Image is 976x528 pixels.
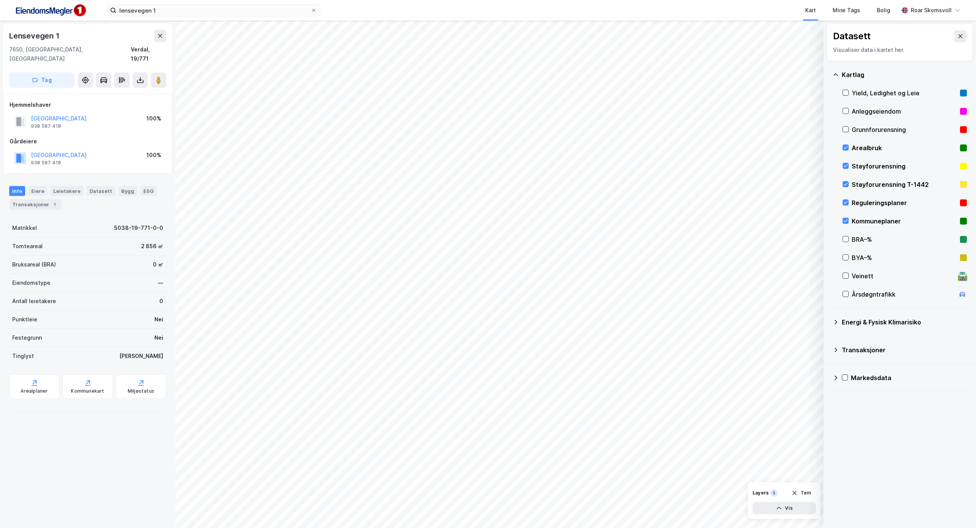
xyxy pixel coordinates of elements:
[842,70,967,79] div: Kartlag
[852,125,957,134] div: Grunnforurensning
[852,253,957,262] div: BYA–%
[154,315,163,324] div: Nei
[131,45,166,63] div: Verdal, 19/771
[21,388,48,394] div: Arealplaner
[119,351,163,361] div: [PERSON_NAME]
[12,297,56,306] div: Antall leietakere
[852,143,957,152] div: Arealbruk
[833,45,966,55] div: Visualiser data i kartet her.
[87,186,115,196] div: Datasett
[938,491,976,528] iframe: Chat Widget
[12,2,88,19] img: F4PB6Px+NJ5v8B7XTbfpPpyloAAAAASUVORK5CYII=
[159,297,163,306] div: 0
[28,186,47,196] div: Eiere
[71,388,104,394] div: Kommunekart
[852,290,955,299] div: Årsdøgntrafikk
[957,271,968,281] div: 🛣️
[128,388,154,394] div: Miljøstatus
[852,88,957,98] div: Yield, Ledighet og Leie
[153,260,163,269] div: 0 ㎡
[753,490,769,496] div: Layers
[805,6,816,15] div: Kart
[158,278,163,287] div: —
[852,162,957,171] div: Støyforurensning
[787,487,816,499] button: Tøm
[146,114,161,123] div: 100%
[877,6,890,15] div: Bolig
[10,100,166,109] div: Hjemmelshaver
[12,351,34,361] div: Tinglyst
[12,223,37,233] div: Matrikkel
[9,186,25,196] div: Info
[154,333,163,342] div: Nei
[31,123,61,129] div: 938 587 418
[9,30,61,42] div: Lensevegen 1
[852,271,955,281] div: Veinett
[833,6,860,15] div: Mine Tags
[10,137,166,146] div: Gårdeiere
[9,199,61,210] div: Transaksjoner
[31,160,61,166] div: 938 587 418
[852,107,957,116] div: Anleggseiendom
[842,345,967,355] div: Transaksjoner
[770,489,778,497] div: 5
[12,242,43,251] div: Tomteareal
[851,373,967,382] div: Markedsdata
[140,186,157,196] div: ESG
[146,151,161,160] div: 100%
[852,217,957,226] div: Kommuneplaner
[938,491,976,528] div: Kontrollprogram for chat
[842,318,967,327] div: Energi & Fysisk Klimarisiko
[118,186,137,196] div: Bygg
[50,186,83,196] div: Leietakere
[114,223,163,233] div: 5038-19-771-0-0
[9,72,75,88] button: Tag
[12,278,50,287] div: Eiendomstype
[141,242,163,251] div: 2 856 ㎡
[12,333,42,342] div: Festegrunn
[852,198,957,207] div: Reguleringsplaner
[116,5,311,16] input: Søk på adresse, matrikkel, gårdeiere, leietakere eller personer
[833,30,871,42] div: Datasett
[911,6,952,15] div: Roar Skomsvoll
[753,502,816,514] button: Vis
[9,45,131,63] div: 7650, [GEOGRAPHIC_DATA], [GEOGRAPHIC_DATA]
[51,201,58,208] div: 1
[852,235,957,244] div: BRA–%
[12,315,37,324] div: Punktleie
[852,180,957,189] div: Støyforurensning T-1442
[12,260,56,269] div: Bruksareal (BRA)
